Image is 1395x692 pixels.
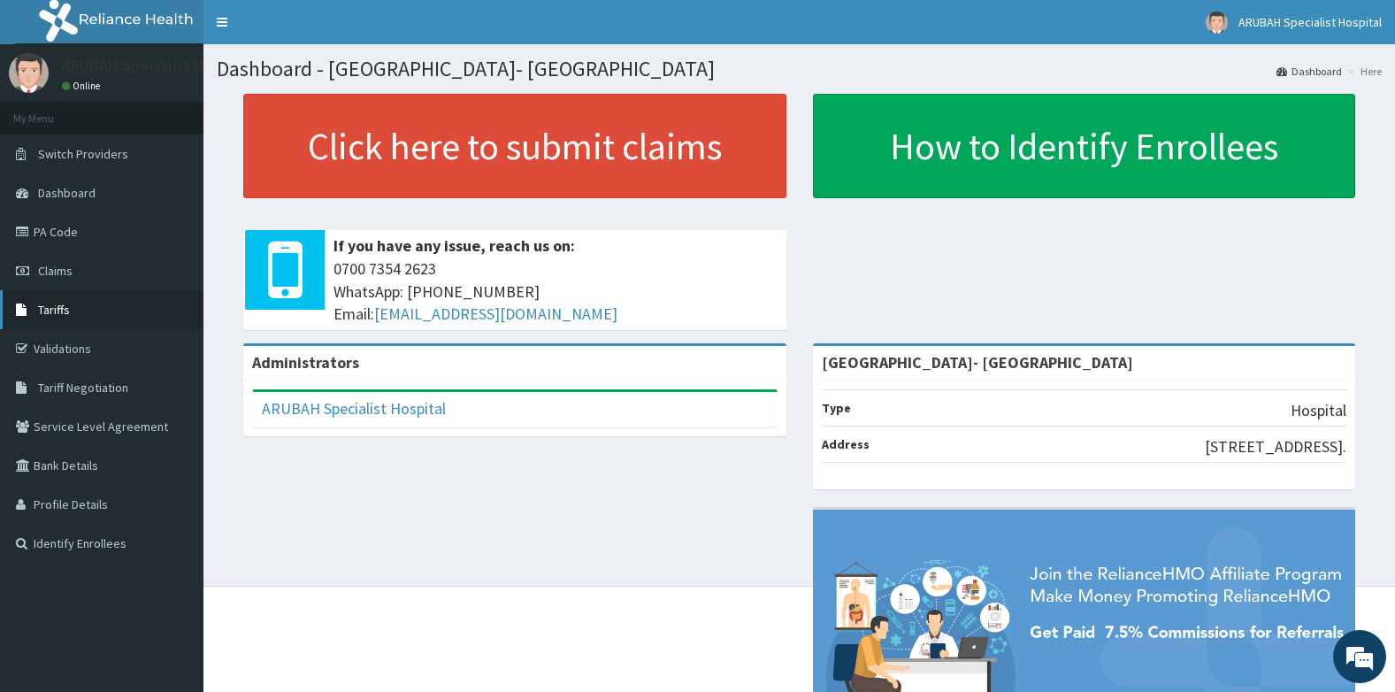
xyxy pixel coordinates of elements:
[9,53,49,93] img: User Image
[1205,435,1346,458] p: [STREET_ADDRESS].
[822,400,851,416] b: Type
[252,352,359,373] b: Administrators
[333,258,778,326] span: 0700 7354 2623 WhatsApp: [PHONE_NUMBER] Email:
[62,58,252,73] p: ARUBAH Specialist Hospital
[374,304,617,324] a: [EMAIL_ADDRESS][DOMAIN_NAME]
[243,94,786,198] a: Click here to submit claims
[38,263,73,279] span: Claims
[822,352,1133,373] strong: [GEOGRAPHIC_DATA]- [GEOGRAPHIC_DATA]
[1344,64,1382,79] li: Here
[62,80,104,92] a: Online
[822,436,870,452] b: Address
[1276,64,1342,79] a: Dashboard
[1206,12,1228,34] img: User Image
[813,94,1356,198] a: How to Identify Enrollees
[1238,14,1382,30] span: ARUBAH Specialist Hospital
[38,302,70,318] span: Tariffs
[262,398,446,419] a: ARUBAH Specialist Hospital
[38,185,96,201] span: Dashboard
[38,380,128,396] span: Tariff Negotiation
[1291,399,1346,422] p: Hospital
[217,58,1382,81] h1: Dashboard - [GEOGRAPHIC_DATA]- [GEOGRAPHIC_DATA]
[38,146,128,162] span: Switch Providers
[333,235,575,256] b: If you have any issue, reach us on:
